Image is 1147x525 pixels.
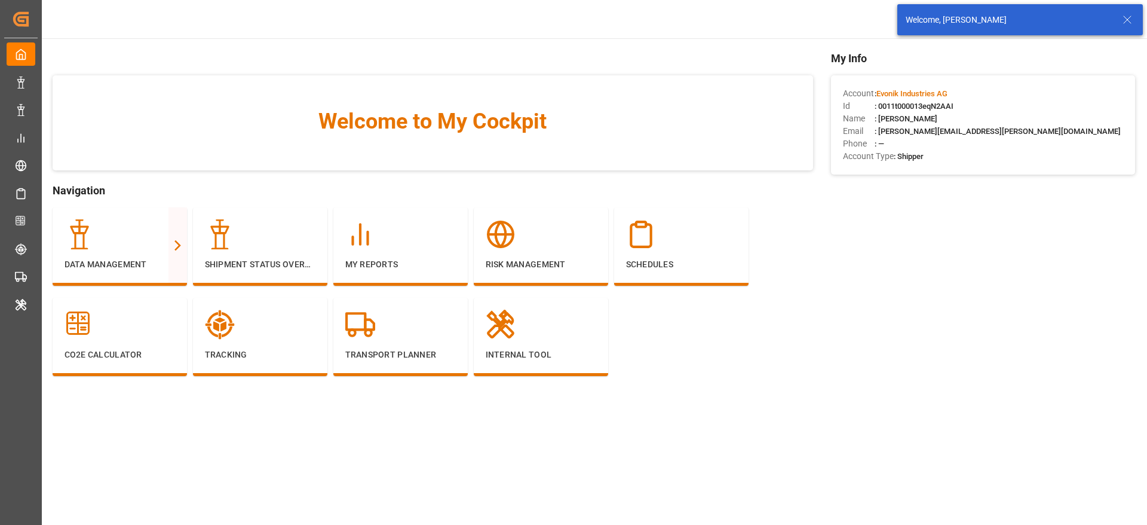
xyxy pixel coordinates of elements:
span: Welcome to My Cockpit [76,105,789,138]
p: My Reports [345,258,456,271]
span: Evonik Industries AG [876,89,947,98]
p: Tracking [205,349,315,361]
span: : [875,89,947,98]
p: Internal Tool [486,349,596,361]
span: : [PERSON_NAME][EMAIL_ADDRESS][PERSON_NAME][DOMAIN_NAME] [875,127,1121,136]
p: Data Management [65,258,175,271]
p: Transport Planner [345,349,456,361]
span: My Info [831,50,1135,66]
span: Email [843,125,875,138]
span: Account Type [843,150,894,163]
p: Risk Management [486,258,596,271]
span: Navigation [53,182,813,199]
p: CO2e Calculator [65,349,175,361]
span: Name [843,112,875,125]
span: Account [843,87,875,100]
span: : 0011t000013eqN2AAI [875,102,953,111]
span: Phone [843,138,875,150]
span: : [PERSON_NAME] [875,114,937,123]
span: : — [875,139,884,148]
span: Id [843,100,875,112]
p: Schedules [626,258,737,271]
span: : Shipper [894,152,924,161]
div: Welcome, [PERSON_NAME] [906,14,1111,26]
p: Shipment Status Overview [205,258,315,271]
